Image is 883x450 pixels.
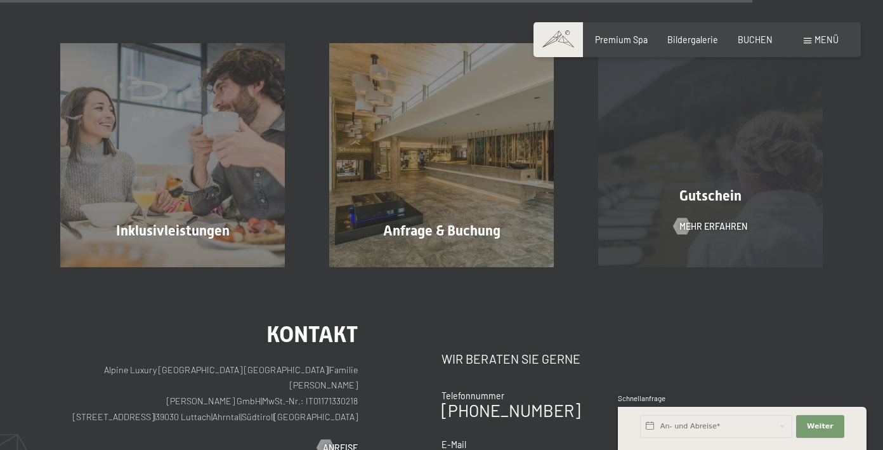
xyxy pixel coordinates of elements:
[211,411,213,422] span: |
[60,362,358,425] p: Alpine Luxury [GEOGRAPHIC_DATA] [GEOGRAPHIC_DATA] Familie [PERSON_NAME] [PERSON_NAME] GmbH MwSt.-...
[273,411,274,422] span: |
[328,364,329,375] span: |
[667,34,718,45] a: Bildergalerie
[814,34,839,45] span: Menü
[240,411,242,422] span: |
[679,220,747,233] span: Mehr erfahren
[576,43,845,267] a: Hotel-Angebote Südtirol – Wellness-Specials & Familiendeals | Schwarzenstein Gutschein Mehr erfahren
[595,34,648,45] a: Premium Spa
[383,223,500,239] span: Anfrage & Buchung
[796,415,844,438] button: Weiter
[442,352,580,366] span: Wir beraten Sie gerne
[442,439,466,450] span: E-Mail
[38,43,307,267] a: Hotel-Angebote Südtirol – Wellness-Specials & Familiendeals | Schwarzenstein Inklusivleistungen
[154,411,155,422] span: |
[738,34,773,45] a: BUCHEN
[679,188,742,204] span: Gutschein
[618,394,665,402] span: Schnellanfrage
[266,321,358,347] span: Kontakt
[116,223,230,239] span: Inklusivleistungen
[307,43,576,267] a: Hotel-Angebote Südtirol – Wellness-Specials & Familiendeals | Schwarzenstein Anfrage & Buchung
[261,395,262,406] span: |
[807,421,834,432] span: Weiter
[442,400,580,420] a: [PHONE_NUMBER]
[442,390,504,401] span: Telefonnummer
